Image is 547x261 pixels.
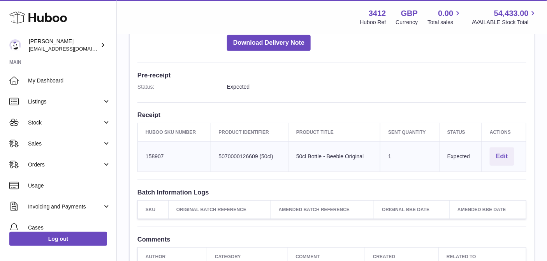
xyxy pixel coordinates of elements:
[137,71,526,79] h3: Pre-receipt
[427,8,462,26] a: 0.00 Total sales
[380,123,440,141] th: Sent Quantity
[28,161,102,168] span: Orders
[211,123,288,141] th: Product Identifier
[138,123,211,141] th: Huboo SKU Number
[360,19,386,26] div: Huboo Ref
[137,188,526,196] h3: Batch Information Logs
[138,141,211,172] td: 158907
[29,46,114,52] span: [EMAIL_ADDRESS][DOMAIN_NAME]
[380,141,440,172] td: 1
[427,19,462,26] span: Total sales
[227,83,526,91] dd: Expected
[28,203,102,210] span: Invoicing and Payments
[450,200,526,219] th: Amended BBE Date
[494,8,529,19] span: 54,433.00
[137,235,526,243] h3: Comments
[138,200,169,219] th: SKU
[490,147,514,166] button: Edit
[168,200,271,219] th: Original Batch Reference
[211,141,288,172] td: 5070000126609 (50cl)
[288,141,380,172] td: 50cl Bottle - Beeble Original
[227,35,311,51] button: Download Delivery Note
[439,123,482,141] th: Status
[28,119,102,126] span: Stock
[9,232,107,246] a: Log out
[28,98,102,105] span: Listings
[472,8,538,26] a: 54,433.00 AVAILABLE Stock Total
[28,224,111,231] span: Cases
[439,141,482,172] td: Expected
[271,200,374,219] th: Amended Batch Reference
[472,19,538,26] span: AVAILABLE Stock Total
[137,83,227,91] dt: Status:
[29,38,99,53] div: [PERSON_NAME]
[137,110,526,119] h3: Receipt
[438,8,454,19] span: 0.00
[401,8,418,19] strong: GBP
[28,77,111,84] span: My Dashboard
[482,123,526,141] th: Actions
[374,200,450,219] th: Original BBE Date
[28,140,102,147] span: Sales
[396,19,418,26] div: Currency
[369,8,386,19] strong: 3412
[288,123,380,141] th: Product title
[28,182,111,189] span: Usage
[9,39,21,51] img: info@beeble.buzz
